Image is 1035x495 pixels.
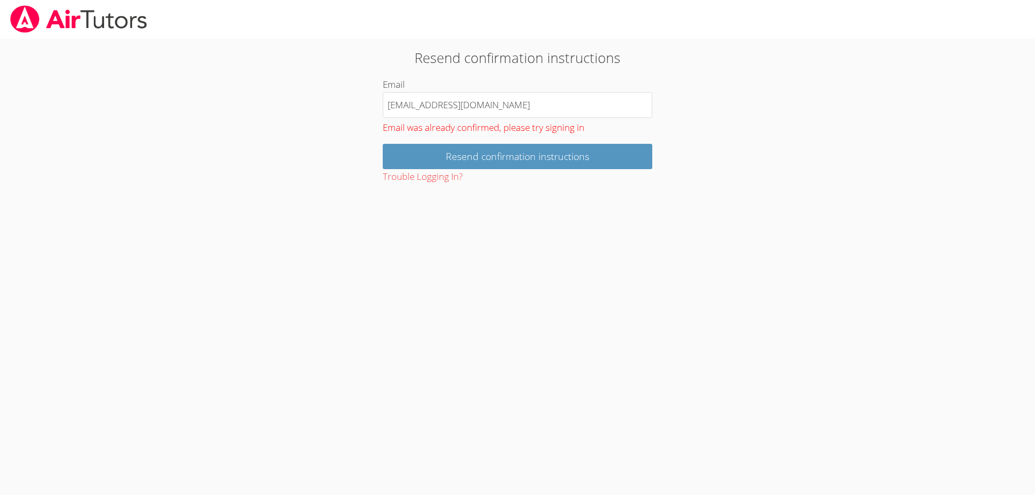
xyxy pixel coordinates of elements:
[383,144,652,169] input: Resend confirmation instructions
[9,5,148,33] img: airtutors_banner-c4298cdbf04f3fff15de1276eac7730deb9818008684d7c2e4769d2f7ddbe033.png
[238,47,797,68] h2: Resend confirmation instructions
[383,169,463,185] button: Trouble Logging In?
[383,78,405,90] label: Email
[383,118,652,136] div: Email was already confirmed, please try signing in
